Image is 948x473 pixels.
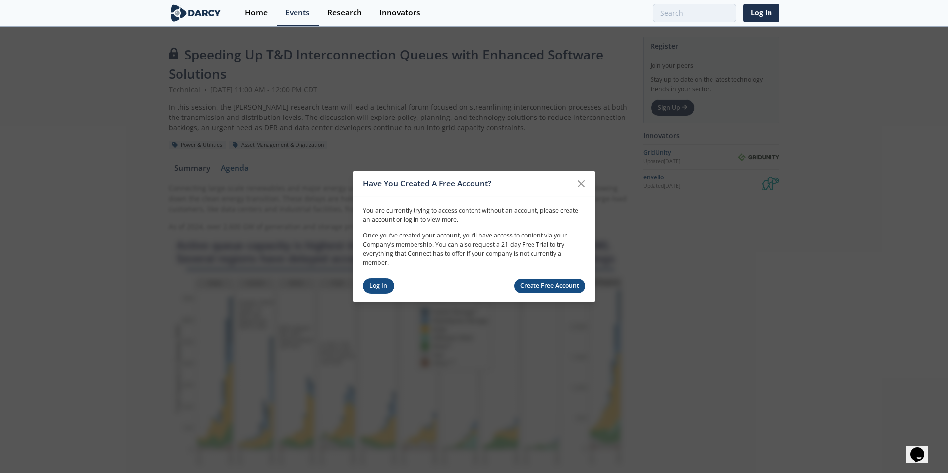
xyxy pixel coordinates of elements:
[169,4,223,22] img: logo-wide.svg
[363,231,585,268] p: Once you’ve created your account, you’ll have access to content via your Company’s membership. Yo...
[363,278,394,294] a: Log In
[906,433,938,463] iframe: chat widget
[743,4,779,22] a: Log In
[285,9,310,17] div: Events
[245,9,268,17] div: Home
[653,4,736,22] input: Advanced Search
[363,206,585,224] p: You are currently trying to access content without an account, please create an account or log in...
[514,279,586,293] a: Create Free Account
[379,9,420,17] div: Innovators
[363,175,572,193] div: Have You Created A Free Account?
[327,9,362,17] div: Research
